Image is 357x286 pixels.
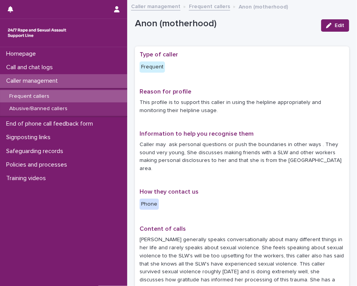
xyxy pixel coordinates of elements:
span: Content of calls [140,226,186,232]
div: Frequent [140,61,165,73]
p: Safeguarding records [3,148,69,155]
p: Policies and processes [3,161,73,169]
div: Phone [140,199,159,210]
p: Homepage [3,50,42,58]
a: Frequent callers [189,2,230,10]
p: End of phone call feedback form [3,120,99,128]
span: Reason for profile [140,89,191,95]
button: Edit [321,19,349,32]
p: Abusive/Banned callers [3,106,74,112]
img: rhQMoQhaT3yELyF149Cw [6,25,68,41]
p: Anon (motherhood) [135,18,315,29]
p: Anon (motherhood) [239,2,288,10]
p: Call and chat logs [3,64,59,71]
span: Information to help you recognise them [140,131,254,137]
a: Caller management [131,2,180,10]
p: Training videos [3,175,52,182]
span: Type of caller [140,51,178,58]
p: This profile is to support this caller in using the helpline appropriately and monitoring their h... [140,99,345,115]
p: Frequent callers [3,93,56,100]
span: How they contact us [140,189,199,195]
p: Caller management [3,77,64,85]
p: Signposting links [3,134,57,141]
p: Caller may ask personal questions or push the boundaries in other ways . They sound very young, S... [140,141,345,173]
span: Edit [335,23,344,28]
